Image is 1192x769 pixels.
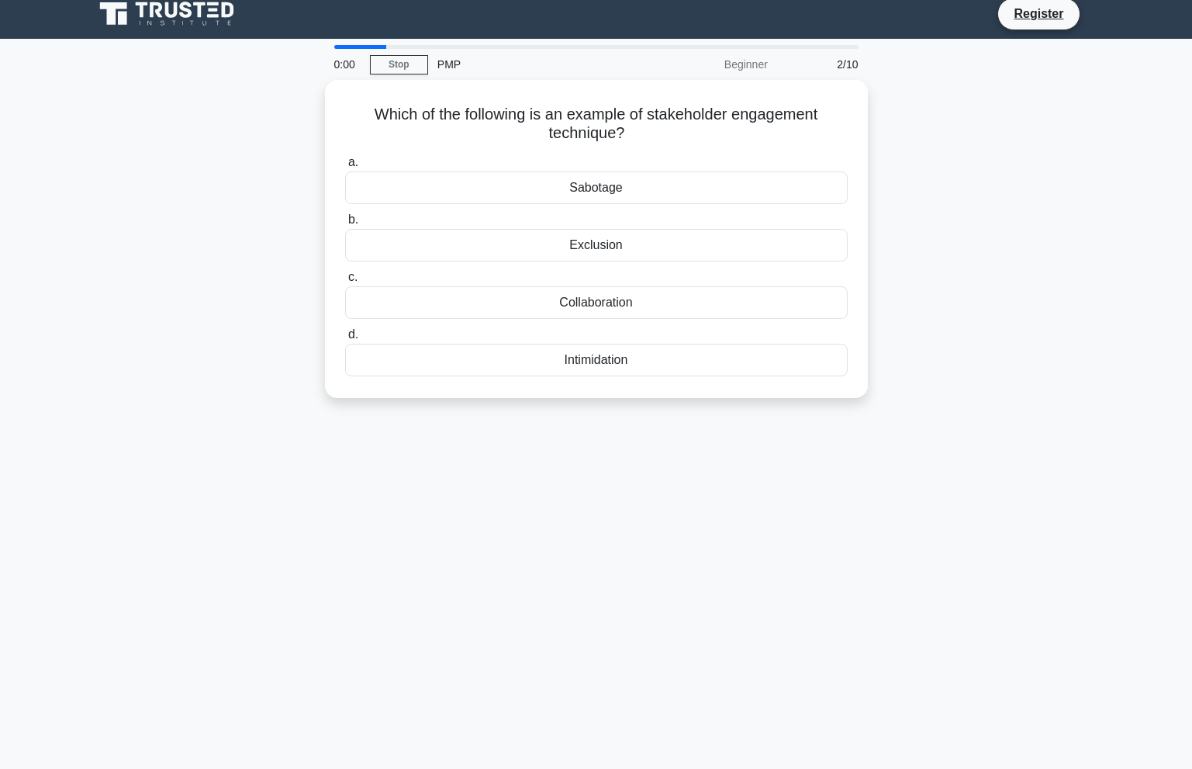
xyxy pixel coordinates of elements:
div: Exclusion [345,229,848,262]
span: a. [348,155,358,168]
span: b. [348,213,358,226]
div: 0:00 [325,49,370,80]
div: Beginner [641,49,777,80]
span: d. [348,327,358,341]
div: Intimidation [345,344,848,376]
div: PMP [428,49,641,80]
h5: Which of the following is an example of stakeholder engagement technique? [344,105,849,144]
a: Register [1004,4,1073,23]
div: 2/10 [777,49,868,80]
div: Collaboration [345,286,848,319]
a: Stop [370,55,428,74]
div: Sabotage [345,171,848,204]
span: c. [348,270,358,283]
